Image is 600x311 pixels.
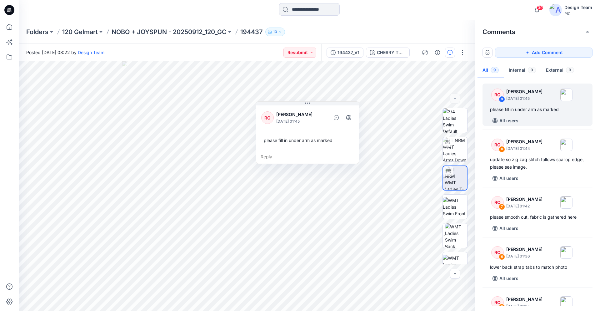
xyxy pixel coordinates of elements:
img: WMT Ladies Swim Front [443,197,467,217]
div: PIC [564,11,592,16]
div: RO [491,296,504,309]
button: 10 [265,28,285,36]
div: RO [491,89,504,101]
div: RO [261,111,274,124]
div: 6 [499,254,505,260]
div: lower back strap tabs to match photo [490,263,585,271]
p: All users [499,225,518,232]
button: Internal [504,63,541,79]
p: All users [499,175,518,182]
span: 9 [491,67,499,73]
div: RO [491,139,504,151]
a: Design Team [78,50,104,55]
p: [DATE] 01:35 [506,303,542,309]
div: 7 [499,204,505,210]
a: Folders [26,28,48,36]
div: please smooth out, fabric is gathered here [490,213,585,221]
img: WMT Ladies Swim Back [445,223,467,248]
button: CHERRY TOMATO [366,48,410,58]
button: 194437_V1 [327,48,363,58]
div: 5 [499,304,505,310]
p: [PERSON_NAME] [506,88,542,95]
p: [PERSON_NAME] [506,246,542,253]
div: please fill in under arm as marked [490,106,585,113]
div: 194437_V1 [337,49,359,56]
button: External [541,63,579,79]
div: 9 [499,96,505,102]
p: All users [499,117,518,125]
div: 8 [499,146,505,152]
div: please fill in under arm as marked [261,135,354,146]
img: TT NRM WMT Ladies T-Pose [445,166,467,190]
a: NOBO + JOYSPUN - 20250912_120_GC [112,28,227,36]
p: All users [499,275,518,282]
button: Add Comment [495,48,592,58]
p: [DATE] 01:45 [506,95,542,102]
div: CHERRY TOMATO [377,49,406,56]
button: Details [432,48,442,58]
img: TT NRM WMT Ladies Arms Down [443,137,467,161]
p: [DATE] 01:44 [506,145,542,152]
p: [DATE] 01:36 [506,253,542,259]
div: RO [491,246,504,259]
button: All users [490,116,521,126]
div: Reply [256,150,359,164]
p: [PERSON_NAME] [276,111,327,118]
div: Design Team [564,4,592,11]
a: 120 Gelmart [62,28,98,36]
h2: Comments [482,28,515,36]
img: avatar [549,4,562,16]
p: [DATE] 01:45 [276,118,327,125]
span: 39 [537,5,543,10]
button: All [477,63,504,79]
p: 10 [273,28,277,35]
p: [PERSON_NAME] [506,196,542,203]
p: 194437 [240,28,263,36]
span: 0 [528,67,536,73]
img: 3/4 Ladies Swim Default [443,108,467,133]
button: All users [490,223,521,233]
div: update so zig zag stitch follows scallop edge, please see image. [490,156,585,171]
p: [DATE] 01:42 [506,203,542,209]
p: [PERSON_NAME] [506,296,542,303]
span: Posted [DATE] 08:22 by [26,49,104,56]
img: WMT Ladies Swim Left [443,255,467,274]
button: All users [490,273,521,283]
button: All users [490,173,521,183]
span: 9 [566,67,574,73]
div: RO [491,196,504,209]
p: [PERSON_NAME] [506,138,542,145]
